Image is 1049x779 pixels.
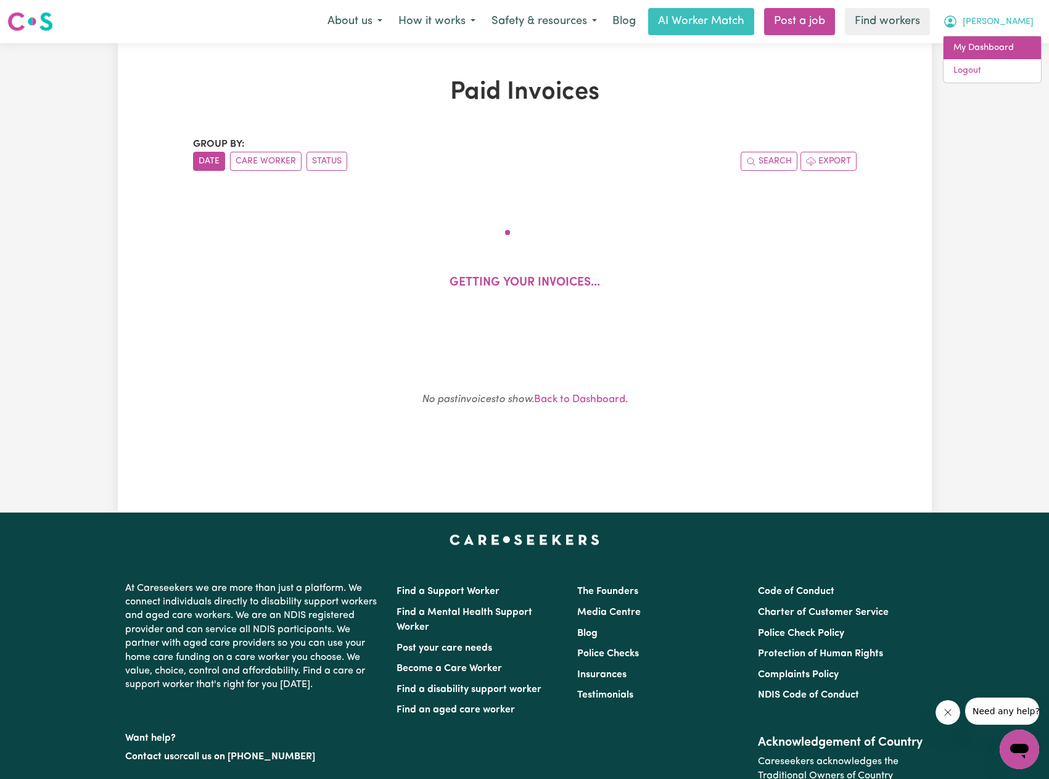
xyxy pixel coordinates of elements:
a: Careseekers logo [7,7,53,36]
a: Careseekers home page [450,535,599,545]
a: Protection of Human Rights [758,649,883,659]
button: About us [319,9,390,35]
a: call us on [PHONE_NUMBER] [183,752,315,762]
em: No past invoices to show. [422,394,534,405]
a: Back to Dashboard [534,394,625,405]
p: Getting your invoices... [450,274,600,292]
a: Find a Support Worker [397,587,500,596]
a: Police Check Policy [758,629,844,638]
a: Code of Conduct [758,587,834,596]
a: Police Checks [577,649,639,659]
a: Blog [605,8,643,35]
a: Find a Mental Health Support Worker [397,608,532,632]
h2: Acknowledgement of Country [758,735,924,750]
a: Find workers [845,8,930,35]
a: Media Centre [577,608,641,617]
a: Find an aged care worker [397,705,515,715]
button: sort invoices by care worker [230,152,302,171]
span: [PERSON_NAME] [963,15,1034,29]
span: Need any help? [7,9,75,19]
iframe: Button to launch messaging window [1000,730,1039,769]
p: Want help? [125,727,382,745]
a: Complaints Policy [758,670,839,680]
a: Logout [944,59,1041,83]
div: My Account [943,36,1042,83]
a: Become a Care Worker [397,664,502,674]
button: How it works [390,9,483,35]
a: NDIS Code of Conduct [758,690,859,700]
a: Post a job [764,8,835,35]
a: Find a disability support worker [397,685,541,695]
button: Export [800,152,857,171]
p: At Careseekers we are more than just a platform. We connect individuals directly to disability su... [125,577,382,697]
a: Contact us [125,752,174,762]
a: Post your care needs [397,643,492,653]
a: My Dashboard [944,36,1041,60]
a: Insurances [577,670,627,680]
iframe: Close message [936,700,960,725]
button: sort invoices by date [193,152,225,171]
h1: Paid Invoices [193,78,857,107]
button: Search [741,152,797,171]
iframe: Message from company [965,698,1039,725]
span: Group by: [193,139,245,149]
button: My Account [935,9,1042,35]
a: Blog [577,629,598,638]
button: sort invoices by paid status [306,152,347,171]
a: AI Worker Match [648,8,754,35]
button: Safety & resources [483,9,605,35]
img: Careseekers logo [7,10,53,33]
small: . [422,394,628,405]
p: or [125,745,382,769]
a: The Founders [577,587,638,596]
a: Testimonials [577,690,633,700]
a: Charter of Customer Service [758,608,889,617]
